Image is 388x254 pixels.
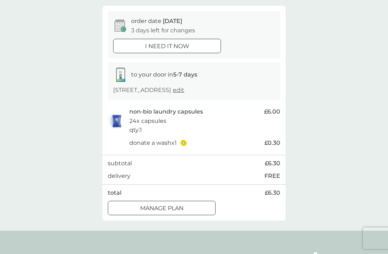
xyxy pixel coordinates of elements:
span: £6.30 [265,188,280,198]
p: FREE [264,171,280,181]
button: Manage plan [108,201,216,215]
p: 24x capsules [129,116,166,126]
p: [STREET_ADDRESS] [113,86,184,95]
span: £6.00 [264,107,280,116]
button: i need it now [113,39,221,53]
p: non-bio laundry capsules [129,107,203,116]
p: 3 days left for changes [131,26,195,35]
p: total [108,188,121,198]
p: donate a wash x 1 [129,138,177,148]
p: subtotal [108,159,132,168]
span: to your door in [131,71,197,78]
strong: 5-7 days [173,71,197,78]
p: i need it now [145,42,189,51]
a: edit [173,87,184,93]
p: delivery [108,171,130,181]
span: £6.30 [265,159,280,168]
span: [DATE] [163,18,182,24]
p: qty : 1 [129,125,142,135]
p: order date [131,17,182,26]
p: Manage plan [140,204,184,213]
span: £0.30 [264,138,280,148]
